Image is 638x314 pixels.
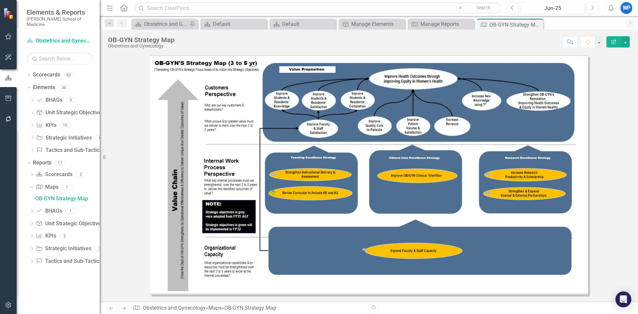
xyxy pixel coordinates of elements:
[62,184,72,190] div: 1
[33,84,55,91] a: Elements
[27,53,93,64] input: Search Below...
[33,71,60,79] a: Scorecards
[144,20,188,28] div: Obstetrics and Gynecology Scorecard
[224,305,276,311] div: OB-GYN Strategy Map
[143,305,206,311] a: Obstetrics and Gynecology
[476,5,490,10] span: Search
[36,171,72,178] a: Scorecards
[27,16,93,27] small: [PERSON_NAME] School of Medicine
[95,246,105,252] div: 3
[66,97,76,103] div: 0
[208,305,222,311] a: Maps
[409,20,473,28] a: Manage Reports
[135,2,501,14] input: Search ClearPoint...
[36,134,91,142] a: Strategic Initiatives
[58,85,69,90] div: 30
[36,122,56,129] a: KPIs
[523,4,582,12] div: Jun-25
[34,193,100,204] a: OB-GYN Strategy Map
[340,20,403,28] a: Manage Elements
[213,20,265,28] div: Default
[150,55,588,295] img: OB-GYN Strategy Map
[270,170,278,178] img: Strengthen Instructional Delivery and Assessment
[282,20,334,28] div: Default
[36,147,102,154] a: Tactics and Sub-Tactics
[36,207,62,215] a: BHAGs
[484,189,492,197] img: Strengthen Strategic Partnerships
[615,291,631,307] div: Open Intercom Messenger
[420,20,473,28] div: Manage Reports
[27,37,93,45] a: Obstetrics and Gynecology
[133,304,364,312] div: » »
[95,135,106,141] div: 6
[36,183,58,191] a: Maps
[361,246,369,254] img: Expand Faculty, Staff and Residents
[60,122,70,128] div: 10
[489,21,542,29] div: OB-GYN Strategy Map
[36,96,62,104] a: BHAGs
[467,3,500,13] button: Search
[521,2,585,14] button: Jun-25
[108,36,556,44] div: OB-GYN Strategy Map
[484,170,492,178] img: Increase Research ​Productivity, Grant and Scholarship
[202,20,265,28] a: Default
[65,208,76,214] div: 1
[55,160,65,166] div: 17
[33,159,52,167] a: Reports
[35,196,100,202] div: OB-GYN Strategy Map
[36,220,101,228] a: Unit Strategic Objective
[36,258,101,265] a: Tactics and Sub-Tactics
[271,20,334,28] a: Default
[36,109,101,117] a: Unit Strategic Objective
[59,233,70,239] div: 5
[76,172,86,177] div: 2
[620,2,632,14] button: WP
[36,245,91,253] a: Strategic Initiatives
[351,20,403,28] div: Manage Elements
[27,8,93,16] span: Elements & Reports
[63,72,74,78] div: 82
[36,232,56,240] a: KPIs
[108,44,556,49] div: Obstetrics and Gynecology
[133,20,188,28] a: Obstetrics and Gynecology Scorecard
[269,189,277,197] img: Analyze and Reimagine OB-GYN Curricula
[3,7,15,19] img: ClearPoint Strategy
